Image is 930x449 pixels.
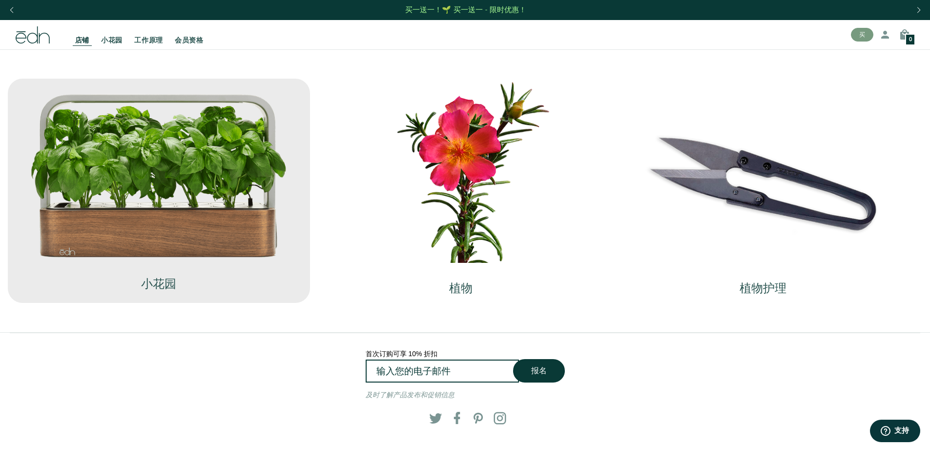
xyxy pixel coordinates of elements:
a: 小花园 [95,24,128,45]
font: 买一送一！🌱 买一送一 - 限时优惠！ [405,5,526,15]
a: 会员资格 [169,24,209,45]
iframe: 打开一个小组件，您可以在其中找到更多信息 [869,420,920,444]
a: 店铺 [69,24,95,45]
font: 店铺 [75,36,89,45]
font: 小花园 [141,276,176,293]
font: 植物 [449,280,473,297]
button: 买 [851,28,873,42]
font: 会员资格 [175,36,204,45]
font: 0 [909,36,912,43]
font: 首次订购可享 10% 折扣 [366,350,438,358]
button: 报名 [513,359,565,383]
input: 输入您的电子邮件 [366,360,519,383]
a: 买一送一！🌱 买一送一 - 限时优惠！ [405,2,527,18]
font: 植物护理 [740,280,786,297]
a: 植物护理 [620,263,907,303]
font: 买 [859,31,865,39]
font: 报名 [531,366,547,375]
a: 植物 [318,263,604,303]
a: 工作原理 [128,24,169,45]
font: 小花园 [101,36,123,45]
font: 工作原理 [134,36,163,45]
a: 小花园 [30,258,288,299]
font: 及时了解产品发布和促销信息 [366,390,455,400]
